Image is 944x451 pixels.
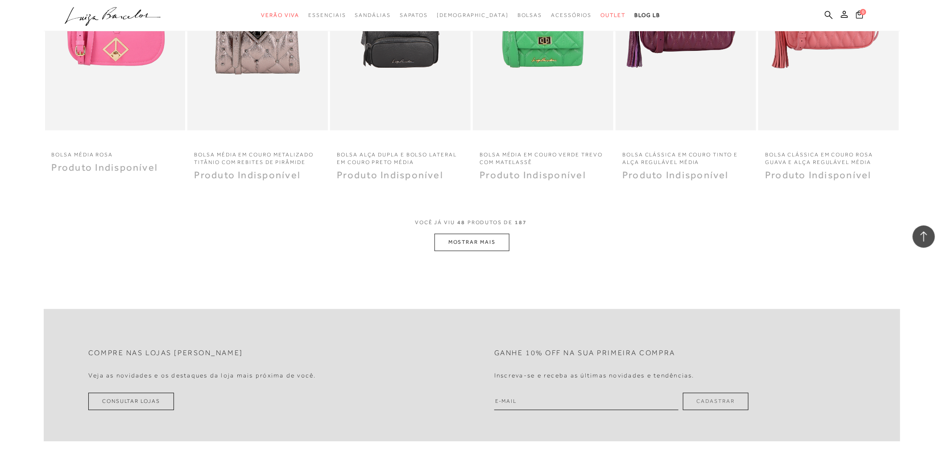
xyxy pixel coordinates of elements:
[400,12,428,18] span: Sapatos
[45,146,186,159] a: BOLSA MÉDIA ROSA
[330,146,471,166] a: BOLSA ALÇA DUPLA E BOLSO LATERAL EM COURO PRETO MÉDIA
[437,7,509,24] a: noSubCategoriesText
[494,393,679,410] input: E-mail
[435,234,509,251] button: MOSTRAR MAIS
[551,12,592,18] span: Acessórios
[634,12,660,18] span: BLOG LB
[518,7,542,24] a: categoryNavScreenReaderText
[308,7,346,24] a: categoryNavScreenReaderText
[261,7,299,24] a: categoryNavScreenReaderText
[355,7,391,24] a: categoryNavScreenReaderText
[758,146,899,166] a: BOLSA CLÁSSICA EM COURO ROSA GUAVA E ALÇA REGULÁVEL MÉDIA
[494,372,695,379] h4: Inscreva-se e receba as últimas novidades e tendências.
[88,349,243,357] h2: Compre nas lojas [PERSON_NAME]
[187,146,328,166] a: BOLSA MÉDIA EM COURO METALIZADO TITÂNIO COM REBITES DE PIRÂMIDE
[400,7,428,24] a: categoryNavScreenReaderText
[480,169,586,180] span: Produto Indisponível
[457,219,465,225] span: 48
[88,372,316,379] h4: Veja as novidades e os destaques da loja mais próxima de você.
[515,219,527,225] span: 187
[683,393,749,410] button: Cadastrar
[355,12,391,18] span: Sandálias
[765,169,872,180] span: Produto Indisponível
[261,12,299,18] span: Verão Viva
[551,7,592,24] a: categoryNavScreenReaderText
[415,219,529,225] span: VOCÊ JÁ VIU PRODUTOS DE
[52,162,158,173] span: Produto Indisponível
[337,169,443,180] span: Produto Indisponível
[194,169,301,180] span: Produto Indisponível
[622,169,729,180] span: Produto Indisponível
[860,9,866,15] span: 0
[308,12,346,18] span: Essenciais
[88,393,174,410] a: Consultar Lojas
[437,12,509,18] span: [DEMOGRAPHIC_DATA]
[634,7,660,24] a: BLOG LB
[518,12,542,18] span: Bolsas
[853,10,866,22] button: 0
[616,146,756,166] a: BOLSA CLÁSSICA EM COURO TINTO E ALÇA REGULÁVEL MÉDIA
[601,12,626,18] span: Outlet
[473,146,613,166] a: BOLSA MÉDIA EM COURO VERDE TREVO COM MATELASSÊ
[494,349,675,357] h2: Ganhe 10% off na sua primeira compra
[601,7,626,24] a: categoryNavScreenReaderText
